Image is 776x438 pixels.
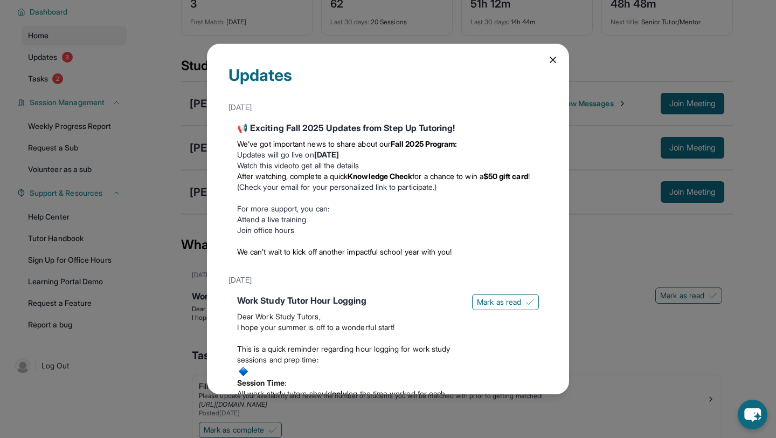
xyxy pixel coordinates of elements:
img: Mark as read [525,298,534,306]
div: Work Study Tutor Hour Logging [237,294,463,307]
span: We can’t wait to kick off another impactful school year with you! [237,247,452,256]
div: Updates [228,65,548,98]
a: Join office hours [237,225,294,235]
span: for a chance to win a [412,172,483,181]
strong: Fall 2025 Program: [391,139,457,148]
span: Dear Work Study Tutors, [237,312,321,321]
span: We’ve got important news to share about our [237,139,391,148]
div: [DATE] [228,270,548,290]
span: All work study tutors should [237,389,332,398]
strong: Knowledge Check [348,172,412,181]
button: chat-button [738,400,767,429]
a: Watch this video [237,161,293,170]
li: (Check your email for your personalized link to participate.) [237,171,539,193]
p: For more support, you can: [237,203,539,214]
li: to get all the details [237,160,539,171]
strong: [DATE] [314,150,339,159]
strong: only [332,389,347,398]
strong: Session Time [237,378,285,387]
span: I hope your summer is off to a wonderful start! [237,323,394,332]
img: :small_blue_diamond: [237,365,250,378]
button: Mark as read [472,294,539,310]
div: [DATE] [228,98,548,117]
li: Updates will go live on [237,149,539,160]
span: This is a quick reminder regarding hour logging for work study sessions and prep time: [237,344,450,364]
div: 📢 Exciting Fall 2025 Updates from Step Up Tutoring! [237,121,539,134]
span: Mark as read [477,297,521,307]
span: After watching, complete a quick [237,172,348,181]
span: : [285,378,286,387]
span: ! [528,172,530,181]
strong: $50 gift card [483,172,528,181]
a: Attend a live training [237,215,307,224]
